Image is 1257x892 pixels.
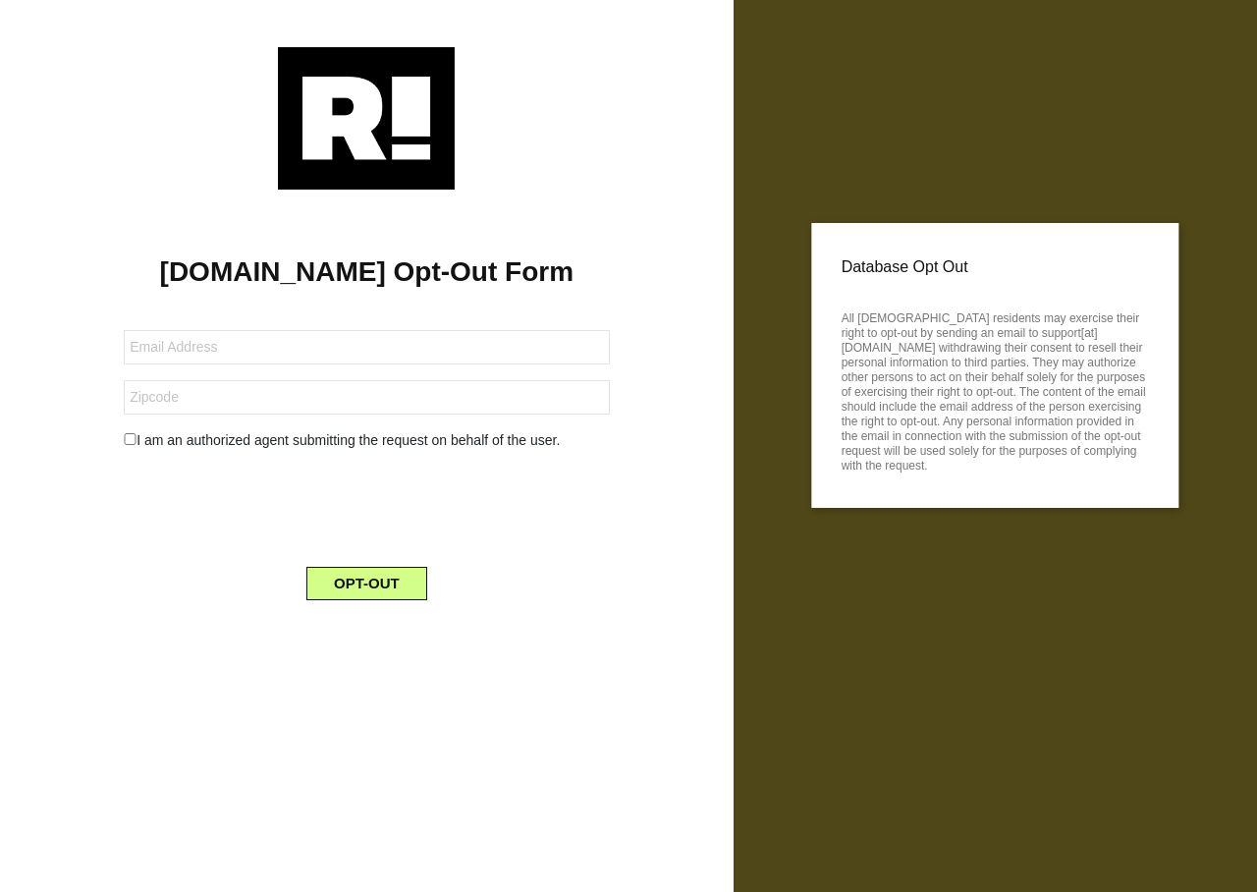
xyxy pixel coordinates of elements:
[109,430,624,451] div: I am an authorized agent submitting the request on behalf of the user.
[842,306,1149,474] p: All [DEMOGRAPHIC_DATA] residents may exercise their right to opt-out by sending an email to suppo...
[278,47,455,190] img: Retention.com
[306,567,427,600] button: OPT-OUT
[29,255,704,289] h1: [DOMAIN_NAME] Opt-Out Form
[124,380,609,415] input: Zipcode
[217,467,516,543] iframe: reCAPTCHA
[842,252,1149,282] p: Database Opt Out
[124,330,609,364] input: Email Address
